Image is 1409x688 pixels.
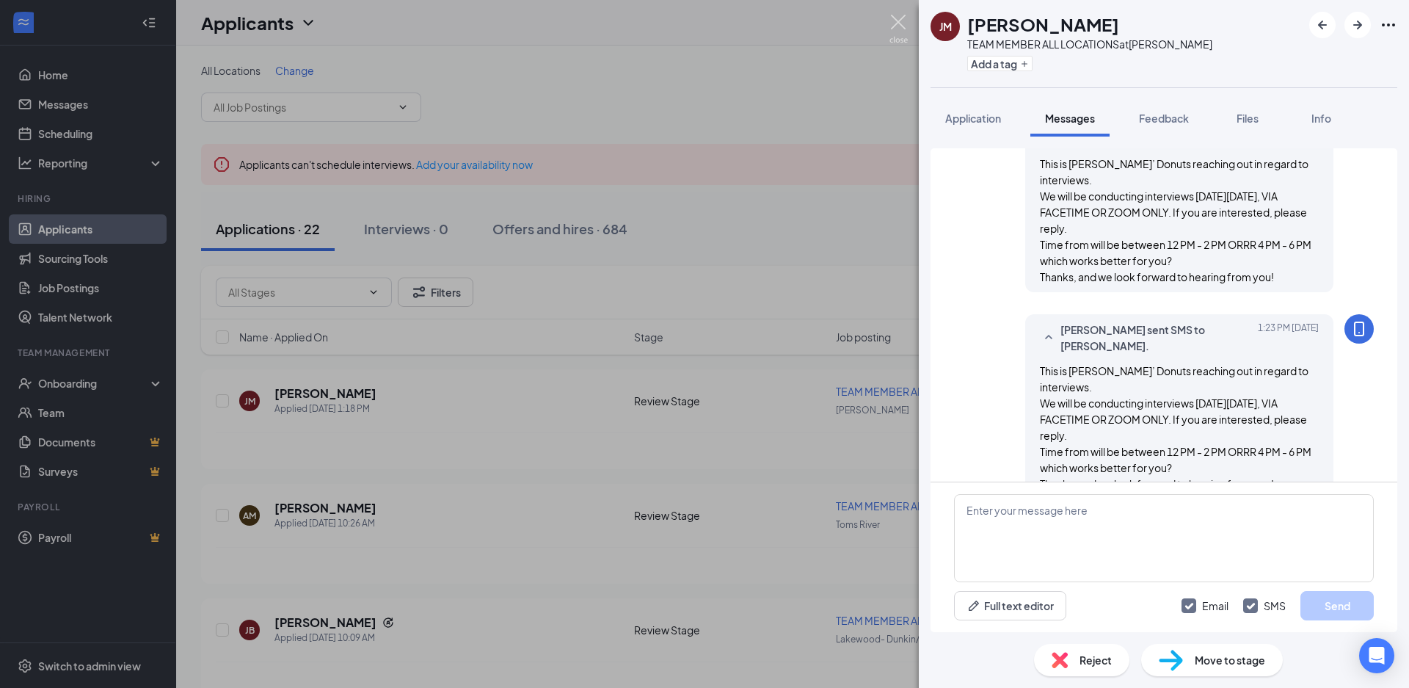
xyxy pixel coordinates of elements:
[1237,112,1259,125] span: Files
[1350,320,1368,338] svg: MobileSms
[1045,112,1095,125] span: Messages
[1380,16,1397,34] svg: Ellipses
[1258,322,1319,354] span: [DATE] 1:23 PM
[1359,638,1394,673] div: Open Intercom Messenger
[1139,112,1189,125] span: Feedback
[1344,12,1371,38] button: ArrowRight
[939,19,952,34] div: JM
[1040,329,1057,347] svg: SmallChevronUp
[967,37,1212,51] div: TEAM MEMBER ALL LOCATIONS at [PERSON_NAME]
[1020,59,1029,68] svg: Plus
[967,56,1033,71] button: PlusAdd a tag
[1311,112,1331,125] span: Info
[1195,652,1265,668] span: Move to stage
[1040,157,1311,283] span: This is [PERSON_NAME]’ Donuts reaching out in regard to interviews. We will be conducting intervi...
[954,591,1066,620] button: Full text editorPen
[1060,322,1253,354] span: [PERSON_NAME] sent SMS to [PERSON_NAME].
[1309,12,1336,38] button: ArrowLeftNew
[1300,591,1374,620] button: Send
[1349,16,1366,34] svg: ArrowRight
[967,12,1119,37] h1: [PERSON_NAME]
[1079,652,1112,668] span: Reject
[1040,364,1311,490] span: This is [PERSON_NAME]’ Donuts reaching out in regard to interviews. We will be conducting intervi...
[1314,16,1331,34] svg: ArrowLeftNew
[966,598,981,613] svg: Pen
[945,112,1001,125] span: Application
